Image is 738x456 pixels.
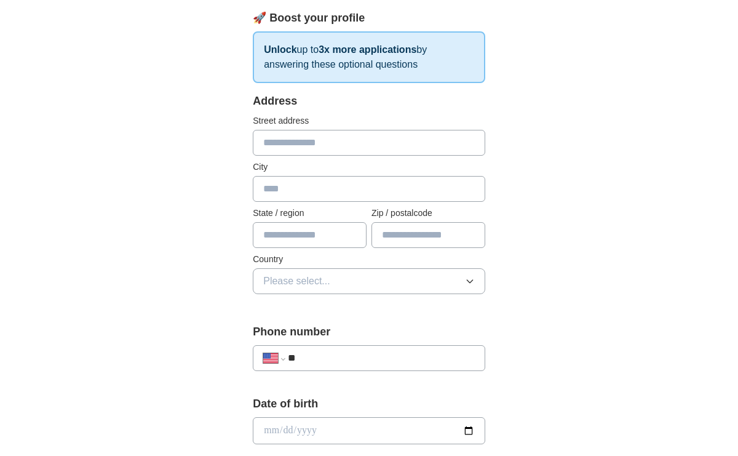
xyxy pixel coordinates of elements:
[371,207,485,220] label: Zip / postalcode
[253,324,485,340] label: Phone number
[253,114,485,127] label: Street address
[253,396,485,412] label: Date of birth
[253,31,485,83] p: up to by answering these optional questions
[253,253,485,266] label: Country
[253,207,367,220] label: State / region
[319,44,416,55] strong: 3x more applications
[253,10,485,26] div: 🚀 Boost your profile
[253,161,485,174] label: City
[253,268,485,294] button: Please select...
[263,274,330,289] span: Please select...
[253,93,485,110] div: Address
[264,44,296,55] strong: Unlock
